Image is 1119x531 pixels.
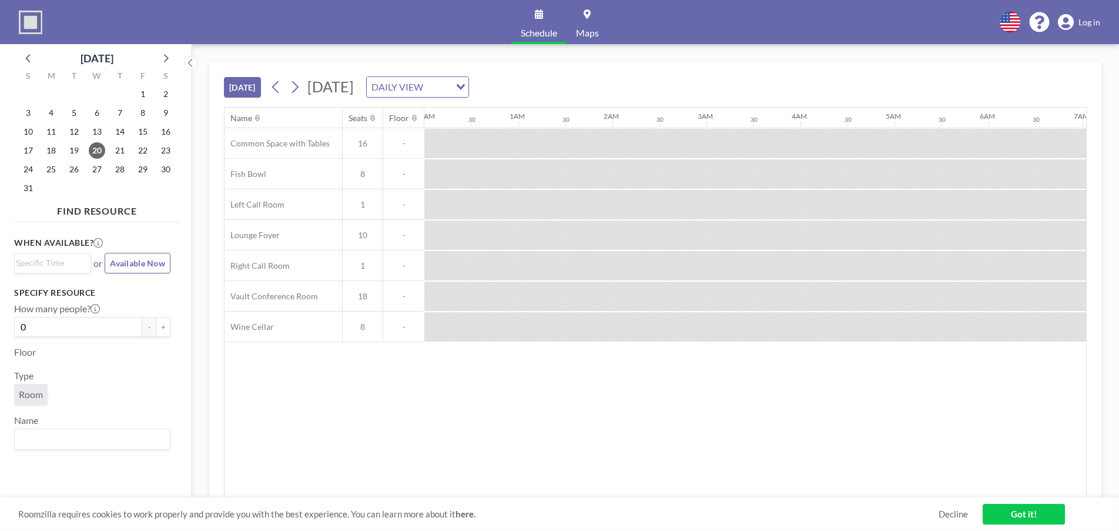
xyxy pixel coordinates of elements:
[20,180,36,196] span: Sunday, August 31, 2025
[14,346,36,358] label: Floor
[112,142,128,159] span: Thursday, August 21, 2025
[225,291,318,302] span: Vault Conference Room
[135,105,151,121] span: Friday, August 8, 2025
[14,370,33,382] label: Type
[468,116,475,123] div: 30
[135,123,151,140] span: Friday, August 15, 2025
[158,86,174,102] span: Saturday, August 2, 2025
[225,169,266,179] span: Fish Bowl
[939,116,946,123] div: 30
[698,112,713,121] div: 3AM
[389,113,409,123] div: Floor
[343,199,383,210] span: 1
[158,105,174,121] span: Saturday, August 9, 2025
[1078,17,1100,28] span: Log in
[349,113,367,123] div: Seats
[18,509,939,520] span: Roomzilla requires cookies to work properly and provide you with the best experience. You can lea...
[158,142,174,159] span: Saturday, August 23, 2025
[66,142,82,159] span: Tuesday, August 19, 2025
[15,254,91,272] div: Search for option
[15,429,170,449] div: Search for option
[225,322,274,332] span: Wine Cellar
[112,123,128,140] span: Thursday, August 14, 2025
[980,112,995,121] div: 6AM
[66,161,82,178] span: Tuesday, August 26, 2025
[367,77,468,97] div: Search for option
[20,105,36,121] span: Sunday, August 3, 2025
[81,50,113,66] div: [DATE]
[383,169,424,179] span: -
[63,69,86,85] div: T
[19,11,42,34] img: organization-logo
[43,123,59,140] span: Monday, August 11, 2025
[40,69,63,85] div: M
[43,105,59,121] span: Monday, August 4, 2025
[562,116,569,123] div: 30
[14,201,180,217] h4: FIND RESOURCE
[307,78,354,95] span: [DATE]
[89,142,105,159] span: Wednesday, August 20, 2025
[604,112,619,121] div: 2AM
[135,142,151,159] span: Friday, August 22, 2025
[86,69,109,85] div: W
[1074,112,1089,121] div: 7AM
[383,291,424,302] span: -
[383,138,424,149] span: -
[14,303,100,315] label: How many people?
[142,317,156,337] button: -
[89,161,105,178] span: Wednesday, August 27, 2025
[20,142,36,159] span: Sunday, August 17, 2025
[455,509,475,519] a: here.
[343,138,383,149] span: 16
[792,112,807,121] div: 4AM
[225,199,284,210] span: Left Call Room
[156,317,170,337] button: +
[576,28,599,38] span: Maps
[656,116,664,123] div: 30
[108,69,131,85] div: T
[343,291,383,302] span: 18
[19,389,43,400] span: Room
[158,161,174,178] span: Saturday, August 30, 2025
[16,432,163,447] input: Search for option
[93,258,102,269] span: or
[112,161,128,178] span: Thursday, August 28, 2025
[886,112,901,121] div: 5AM
[751,116,758,123] div: 30
[343,322,383,332] span: 8
[343,261,383,271] span: 1
[427,79,449,95] input: Search for option
[416,112,435,121] div: 12AM
[110,258,165,268] span: Available Now
[16,256,84,269] input: Search for option
[89,105,105,121] span: Wednesday, August 6, 2025
[135,86,151,102] span: Friday, August 1, 2025
[383,261,424,271] span: -
[225,230,280,241] span: Lounge Foyer
[17,69,40,85] div: S
[14,288,170,298] h3: Specify resource
[66,123,82,140] span: Tuesday, August 12, 2025
[1058,14,1100,31] a: Log in
[983,504,1065,525] a: Got it!
[14,415,38,426] label: Name
[225,261,290,271] span: Right Call Room
[158,123,174,140] span: Saturday, August 16, 2025
[521,28,557,38] span: Schedule
[154,69,177,85] div: S
[383,199,424,210] span: -
[20,123,36,140] span: Sunday, August 10, 2025
[43,142,59,159] span: Monday, August 18, 2025
[343,230,383,241] span: 10
[20,161,36,178] span: Sunday, August 24, 2025
[939,509,968,520] a: Decline
[224,77,261,98] button: [DATE]
[383,230,424,241] span: -
[66,105,82,121] span: Tuesday, August 5, 2025
[135,161,151,178] span: Friday, August 29, 2025
[343,169,383,179] span: 8
[105,253,170,273] button: Available Now
[225,138,330,149] span: Common Space with Tables
[510,112,525,121] div: 1AM
[89,123,105,140] span: Wednesday, August 13, 2025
